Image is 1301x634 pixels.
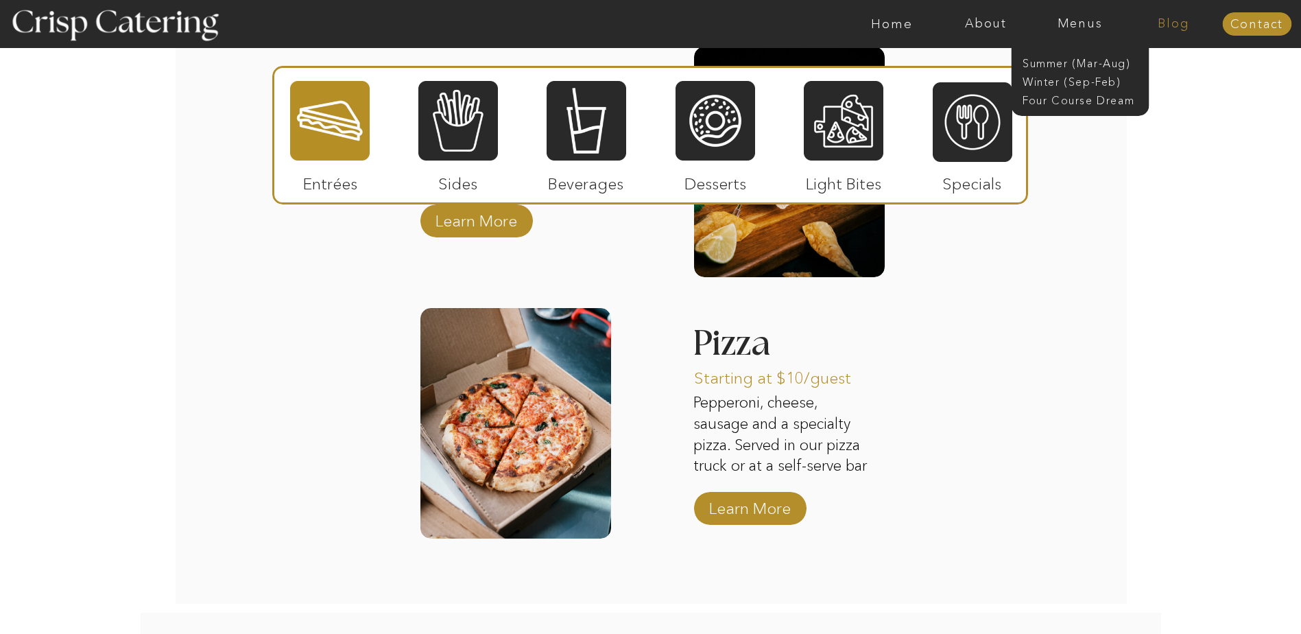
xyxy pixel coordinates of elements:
a: Learn More [431,198,522,237]
a: Summer (Mar-Aug) [1023,56,1145,69]
p: Desserts [670,161,761,200]
h3: Pizza [693,326,835,366]
p: Beverages [540,161,632,200]
p: Starting at $10/guest [694,355,876,395]
a: Contact [1222,18,1291,32]
p: Sides [412,161,503,200]
a: Learn More [704,485,796,525]
a: Menus [1033,17,1127,31]
p: Pepperoni, cheese, sausage and a specialty pizza. Served in our pizza truck or at a self-serve bar [693,392,876,477]
a: Blog [1127,17,1221,31]
a: Four Course Dream [1023,93,1145,106]
p: Specials [927,161,1018,200]
a: Home [845,17,939,31]
a: About [939,17,1033,31]
p: Entrées [285,161,376,200]
a: Winter (Sep-Feb) [1023,74,1135,87]
p: Light Bites [798,161,890,200]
